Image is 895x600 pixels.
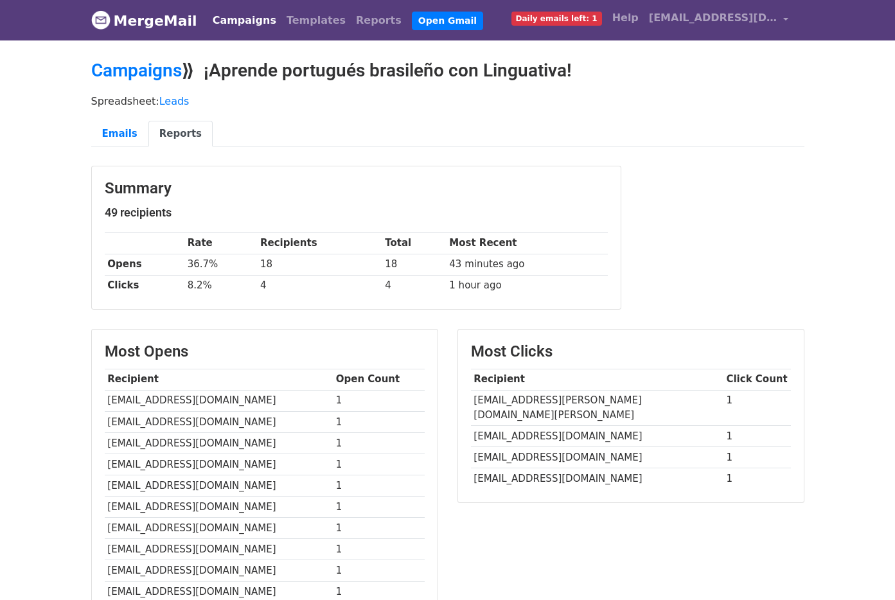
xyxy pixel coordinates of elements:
td: 1 hour ago [447,275,608,296]
td: [EMAIL_ADDRESS][DOMAIN_NAME] [105,560,333,581]
td: [EMAIL_ADDRESS][DOMAIN_NAME] [105,432,333,454]
td: 1 [723,468,791,490]
span: Daily emails left: 1 [511,12,602,26]
td: [EMAIL_ADDRESS][DOMAIN_NAME] [105,518,333,539]
td: [EMAIL_ADDRESS][DOMAIN_NAME] [105,497,333,518]
td: 1 [333,411,425,432]
td: [EMAIL_ADDRESS][PERSON_NAME][DOMAIN_NAME][PERSON_NAME] [471,390,723,426]
td: 1 [333,390,425,411]
td: 1 [333,454,425,475]
td: 4 [382,275,446,296]
a: Help [607,5,644,31]
th: Rate [184,233,257,254]
td: 1 [333,539,425,560]
td: [EMAIL_ADDRESS][DOMAIN_NAME] [105,390,333,411]
td: 1 [723,426,791,447]
th: Clicks [105,275,184,296]
a: [EMAIL_ADDRESS][DOMAIN_NAME] [644,5,794,35]
td: [EMAIL_ADDRESS][DOMAIN_NAME] [471,426,723,447]
td: 1 [333,560,425,581]
td: [EMAIL_ADDRESS][DOMAIN_NAME] [471,468,723,490]
h3: Most Clicks [471,342,791,361]
a: Campaigns [91,60,182,81]
th: Most Recent [447,233,608,254]
th: Click Count [723,369,791,390]
td: 1 [333,475,425,497]
td: 1 [723,390,791,426]
h5: 49 recipients [105,206,608,220]
h2: ⟫ ¡Aprende portugués brasileño con Linguativa! [91,60,804,82]
a: Emails [91,121,148,147]
td: 8.2% [184,275,257,296]
td: 43 minutes ago [447,254,608,275]
a: Open Gmail [412,12,483,30]
h3: Summary [105,179,608,198]
a: MergeMail [91,7,197,34]
th: Recipients [257,233,382,254]
a: Campaigns [208,8,281,33]
img: MergeMail logo [91,10,111,30]
td: [EMAIL_ADDRESS][DOMAIN_NAME] [105,475,333,497]
td: [EMAIL_ADDRESS][DOMAIN_NAME] [105,454,333,475]
a: Reports [148,121,213,147]
th: Open Count [333,369,425,390]
td: 1 [333,497,425,518]
td: [EMAIL_ADDRESS][DOMAIN_NAME] [105,411,333,432]
a: Reports [351,8,407,33]
td: [EMAIL_ADDRESS][DOMAIN_NAME] [471,447,723,468]
a: Daily emails left: 1 [506,5,607,31]
span: [EMAIL_ADDRESS][DOMAIN_NAME] [649,10,777,26]
a: Templates [281,8,351,33]
td: 18 [382,254,446,275]
th: Recipient [471,369,723,390]
td: 1 [333,518,425,539]
td: 4 [257,275,382,296]
h3: Most Opens [105,342,425,361]
td: [EMAIL_ADDRESS][DOMAIN_NAME] [105,539,333,560]
th: Opens [105,254,184,275]
td: 1 [723,447,791,468]
a: Leads [159,95,190,107]
th: Total [382,233,446,254]
td: 36.7% [184,254,257,275]
th: Recipient [105,369,333,390]
p: Spreadsheet: [91,94,804,108]
td: 18 [257,254,382,275]
td: 1 [333,432,425,454]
